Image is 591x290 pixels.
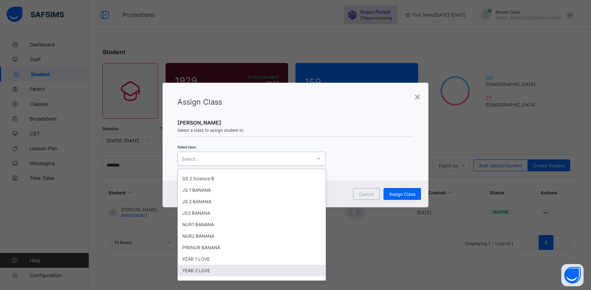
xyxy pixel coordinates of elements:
span: Assign Class [389,191,415,197]
div: JS 1 BANANA [178,184,326,196]
span: Select class [177,145,196,149]
div: × [414,90,421,103]
span: [PERSON_NAME] [177,119,414,126]
div: JS 2 BANANA [178,196,326,207]
div: NUR1 BANANA [178,219,326,230]
div: YEAR 3 LOVE [178,276,326,288]
div: YEAR 1 LOVE [178,253,326,265]
div: YEAR 2 LOVE [178,265,326,276]
span: Cancel [359,191,374,197]
div: JS3 BANANA [178,207,326,219]
span: Select a class to assign student to [177,128,414,133]
span: Assign Class [177,98,222,106]
button: Open asap [561,264,584,286]
div: PRENUR BANANA [178,242,326,253]
div: NUR2 BANANA [178,230,326,242]
div: Select... [182,152,198,166]
div: SS 2 Science B [178,173,326,184]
